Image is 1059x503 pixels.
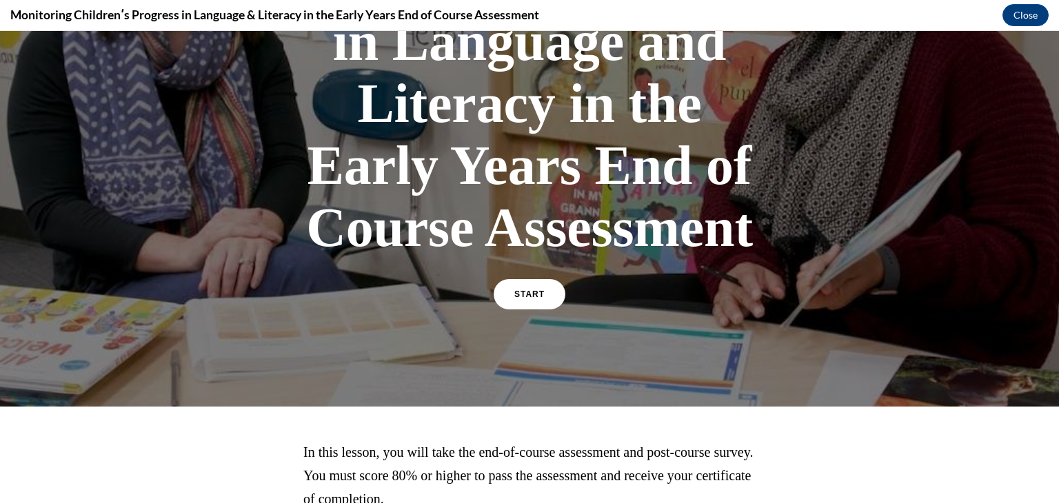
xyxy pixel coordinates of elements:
a: START [494,248,565,278]
button: Close [1002,4,1049,26]
span: START [514,258,545,268]
h4: Monitoring Childrenʹs Progress in Language & Literacy in the Early Years End of Course Assessment [10,6,539,23]
span: In this lesson, you will take the end-of-course assessment and post-course survey. You must score... [303,413,753,475]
